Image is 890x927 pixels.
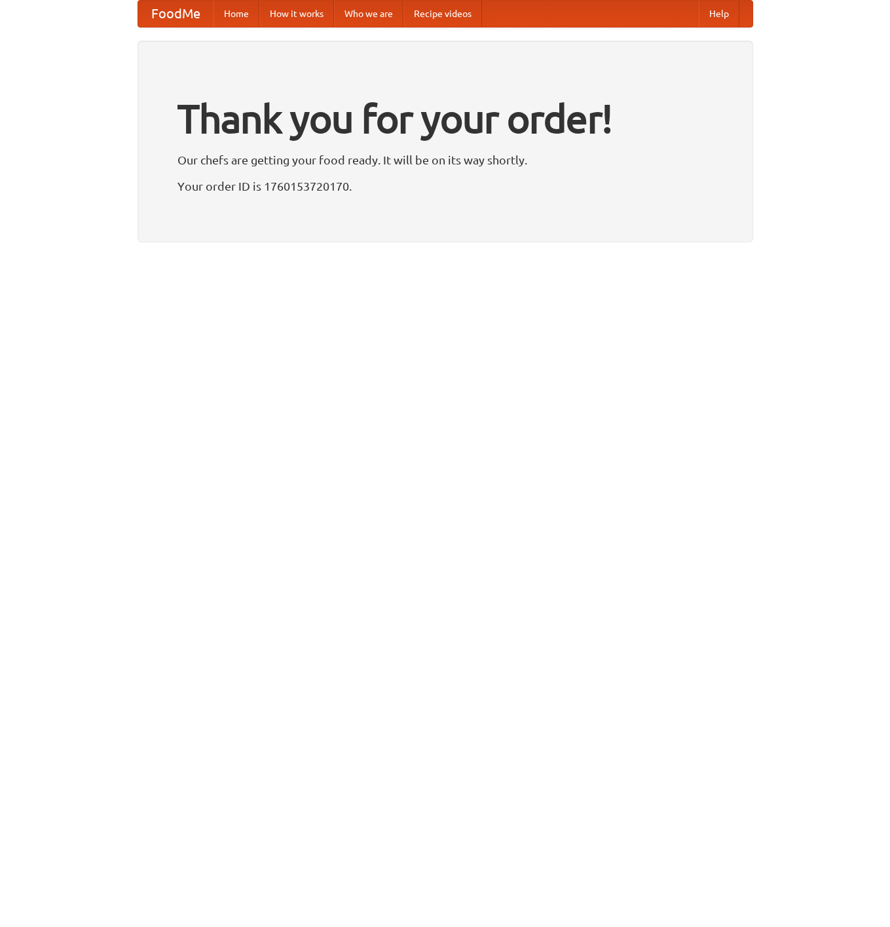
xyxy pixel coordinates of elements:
a: Help [699,1,739,27]
a: Who we are [334,1,403,27]
p: Our chefs are getting your food ready. It will be on its way shortly. [177,150,713,170]
a: Home [213,1,259,27]
a: How it works [259,1,334,27]
p: Your order ID is 1760153720170. [177,176,713,196]
a: Recipe videos [403,1,482,27]
h1: Thank you for your order! [177,87,713,150]
a: FoodMe [138,1,213,27]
